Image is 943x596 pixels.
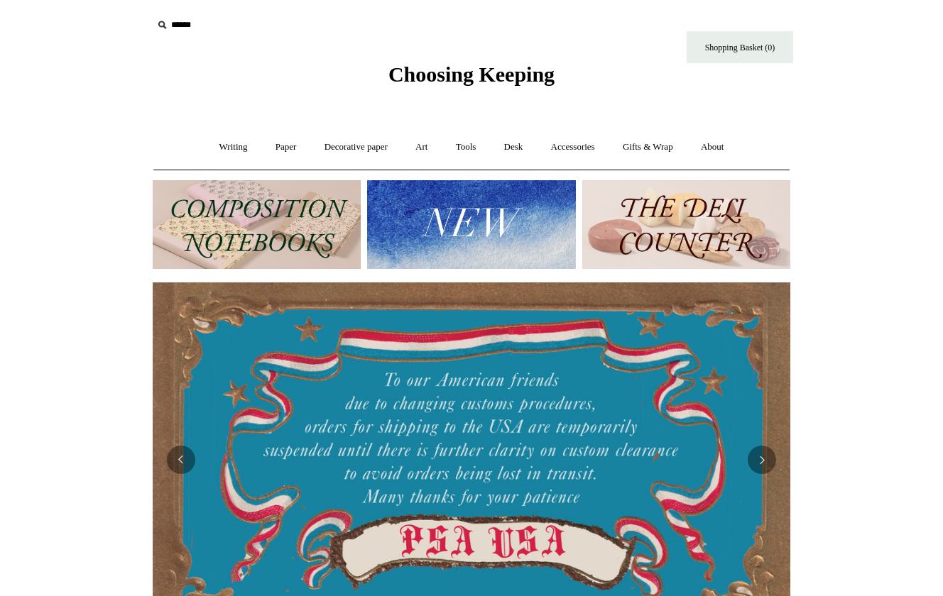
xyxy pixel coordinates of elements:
a: Desk [491,128,536,166]
a: Choosing Keeping [388,74,555,84]
button: Next [748,446,776,474]
a: Decorative paper [312,128,400,166]
a: Paper [263,128,310,166]
button: Previous [167,446,195,474]
img: 202302 Composition ledgers.jpg__PID:69722ee6-fa44-49dd-a067-31375e5d54ec [153,180,361,269]
a: Writing [207,128,261,166]
a: Gifts & Wrap [610,128,686,166]
a: Accessories [538,128,608,166]
span: Choosing Keeping [388,62,555,86]
a: About [688,128,737,166]
a: Shopping Basket (0) [687,31,793,63]
img: New.jpg__PID:f73bdf93-380a-4a35-bcfe-7823039498e1 [367,180,575,269]
a: Tools [443,128,489,166]
a: Art [403,128,440,166]
img: The Deli Counter [582,180,790,269]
